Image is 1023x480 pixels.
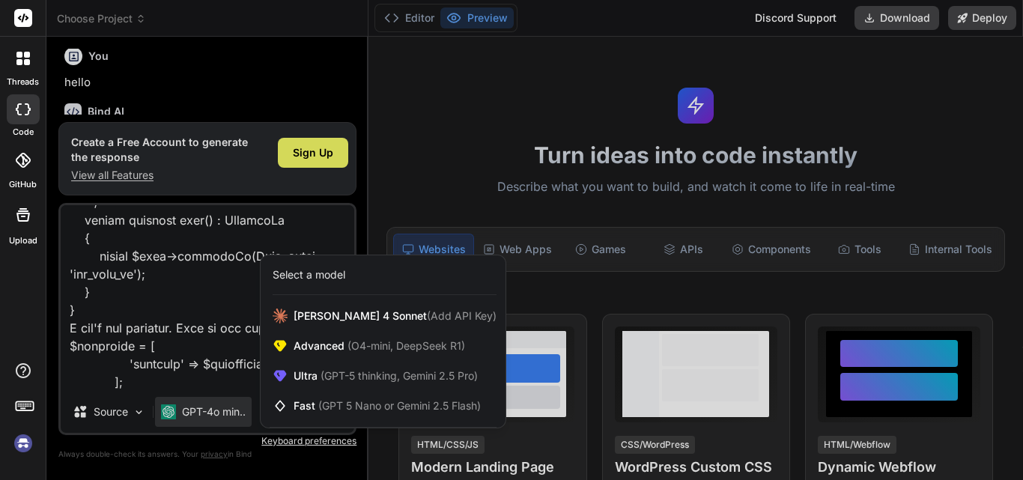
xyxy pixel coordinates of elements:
label: code [13,126,34,139]
span: (GPT 5 Nano or Gemini 2.5 Flash) [318,399,481,412]
div: Select a model [273,267,345,282]
span: (GPT-5 thinking, Gemini 2.5 Pro) [318,369,478,382]
label: Upload [9,234,37,247]
label: threads [7,76,39,88]
span: Fast [294,398,481,413]
span: (O4-mini, DeepSeek R1) [344,339,465,352]
span: Ultra [294,368,478,383]
span: Advanced [294,338,465,353]
span: [PERSON_NAME] 4 Sonnet [294,309,497,323]
img: signin [10,431,36,456]
span: (Add API Key) [427,309,497,322]
label: GitHub [9,178,37,191]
